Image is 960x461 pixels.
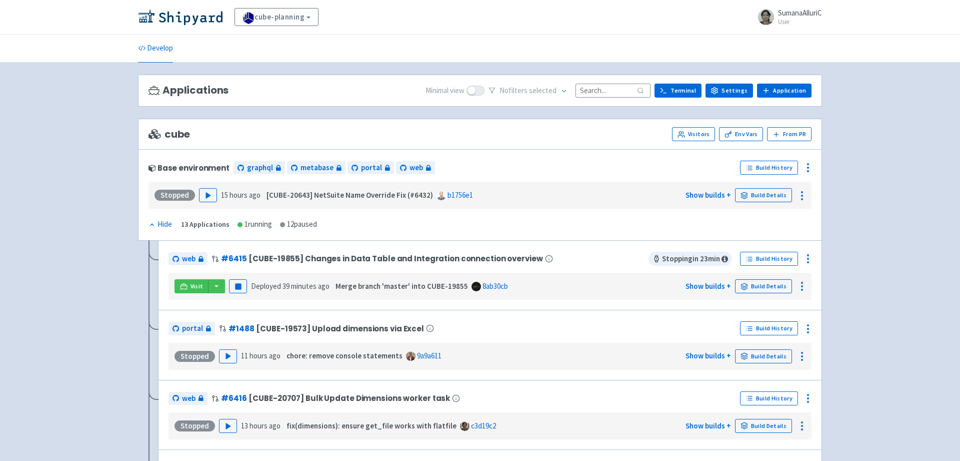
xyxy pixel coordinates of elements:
a: Build History [740,161,798,175]
span: [CUBE-19855] Changes in Data Table and Integration connection overview [248,254,542,263]
a: cube-planning [234,8,318,26]
a: portal [347,161,394,175]
span: graphql [247,162,273,174]
div: 13 Applications [181,219,229,230]
a: Build Details [735,349,792,363]
a: Build History [740,391,798,405]
a: Settings [705,84,753,98]
a: Build Details [735,419,792,433]
small: User [778,19,822,25]
span: Visit [190,282,203,290]
a: 9a9a611 [417,351,441,360]
span: metabase [300,162,333,174]
a: Env Vars [719,127,763,141]
a: portal [168,322,215,335]
button: Hide [148,219,173,230]
span: web [182,253,195,265]
span: web [182,393,195,404]
span: Deployed [251,281,329,291]
div: Stopped [174,351,215,362]
span: web [409,162,423,174]
a: web [396,161,435,175]
a: web [168,392,207,405]
strong: [CUBE-20643] NetSuite Name Override Fix (#6432) [266,190,433,200]
a: Show builds + [685,281,731,291]
span: [CUBE-20707] Bulk Update Dimensions worker task [248,394,450,402]
time: 39 minutes ago [282,281,329,291]
span: cube [148,129,190,140]
h3: Applications [148,85,228,96]
div: Stopped [154,190,195,201]
span: Minimal view [425,85,464,97]
div: Stopped [174,420,215,431]
span: portal [361,162,382,174]
a: Application [757,84,811,98]
button: Pause [229,279,247,293]
a: Build Details [735,188,792,202]
span: selected [529,86,556,95]
a: Build History [740,252,798,266]
a: #6416 [221,393,246,403]
a: 8ab30cb [482,281,508,291]
button: From PR [767,127,811,141]
div: Hide [148,219,172,230]
a: Show builds + [685,421,731,430]
time: 11 hours ago [241,351,280,360]
input: Search... [575,84,650,97]
a: Show builds + [685,351,731,360]
a: SumanaAlluriC User [752,9,822,25]
a: c3d19c2 [471,421,496,430]
strong: Merge branch 'master' into CUBE-19855 [335,281,468,291]
a: Build Details [735,279,792,293]
time: 15 hours ago [221,190,260,200]
button: Play [219,419,237,433]
span: [CUBE-19573] Upload dimensions via Excel [256,324,424,333]
a: Develop [138,35,173,63]
a: web [168,252,207,266]
a: metabase [287,161,345,175]
span: SumanaAlluriC [778,8,822,18]
a: Build History [740,321,798,335]
strong: fix(dimensions): ensure get_file works with flatfile [286,421,456,430]
div: Base environment [148,164,229,172]
a: b1756e1 [447,190,473,200]
span: Stopping in 23 min [648,252,732,266]
a: #1488 [228,323,254,334]
img: Shipyard logo [138,9,222,25]
a: Show builds + [685,190,731,200]
a: #6415 [221,253,246,264]
a: Visitors [672,127,715,141]
div: 12 paused [280,219,317,230]
div: 1 running [237,219,272,230]
time: 13 hours ago [241,421,280,430]
strong: chore: remove console statements [286,351,402,360]
a: graphql [233,161,285,175]
a: Terminal [654,84,701,98]
a: Visit [174,279,208,293]
button: Play [199,188,217,202]
span: No filter s [499,85,556,97]
span: portal [182,323,203,334]
button: Play [219,349,237,363]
